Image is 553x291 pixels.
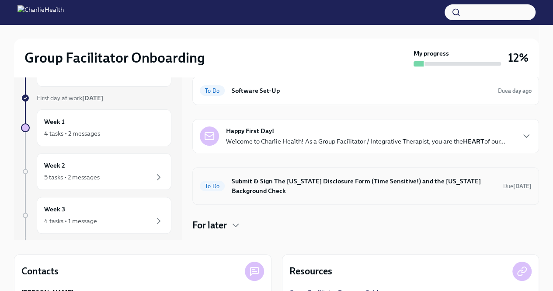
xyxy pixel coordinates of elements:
a: To DoSubmit & Sign The [US_STATE] Disclosure Form (Time Sensitive!) and the [US_STATE] Background... [200,175,532,197]
h6: Submit & Sign The [US_STATE] Disclosure Form (Time Sensitive!) and the [US_STATE] Background Check [232,176,496,196]
a: Week 34 tasks • 1 message [21,197,171,234]
h4: Resources [289,265,332,278]
p: Welcome to Charlie Health! As a Group Facilitator / Integrative Therapist, you are the of our... [226,137,505,146]
a: Week 14 tasks • 2 messages [21,109,171,146]
span: To Do [200,183,225,189]
strong: HEART [463,137,484,145]
h6: Week 2 [44,161,65,170]
div: 5 tasks • 2 messages [44,173,100,182]
div: 4 tasks • 2 messages [44,129,100,138]
h4: Contacts [21,265,59,278]
strong: Happy First Day! [226,126,274,135]
div: For later [192,219,539,232]
strong: My progress [414,49,449,58]
div: 4 tasks • 1 message [44,217,97,225]
a: First day at work[DATE] [21,94,171,102]
h6: Week 3 [44,204,65,214]
a: To DoSoftware Set-UpDuea day ago [200,84,532,98]
a: Week 25 tasks • 2 messages [21,153,171,190]
strong: [DATE] [513,183,532,189]
h2: Group Facilitator Onboarding [24,49,205,67]
strong: [DATE] [82,94,103,102]
h3: 12% [508,50,529,66]
span: To Do [200,88,225,94]
span: Due [498,88,532,94]
h6: Software Set-Up [232,86,491,95]
span: First day at work [37,94,103,102]
h6: Week 1 [44,117,65,126]
span: October 7th, 2025 09:00 [498,87,532,95]
span: Due [503,183,532,189]
h4: For later [192,219,227,232]
img: CharlieHealth [17,5,64,19]
strong: a day ago [508,88,532,94]
span: October 15th, 2025 09:00 [503,182,532,190]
